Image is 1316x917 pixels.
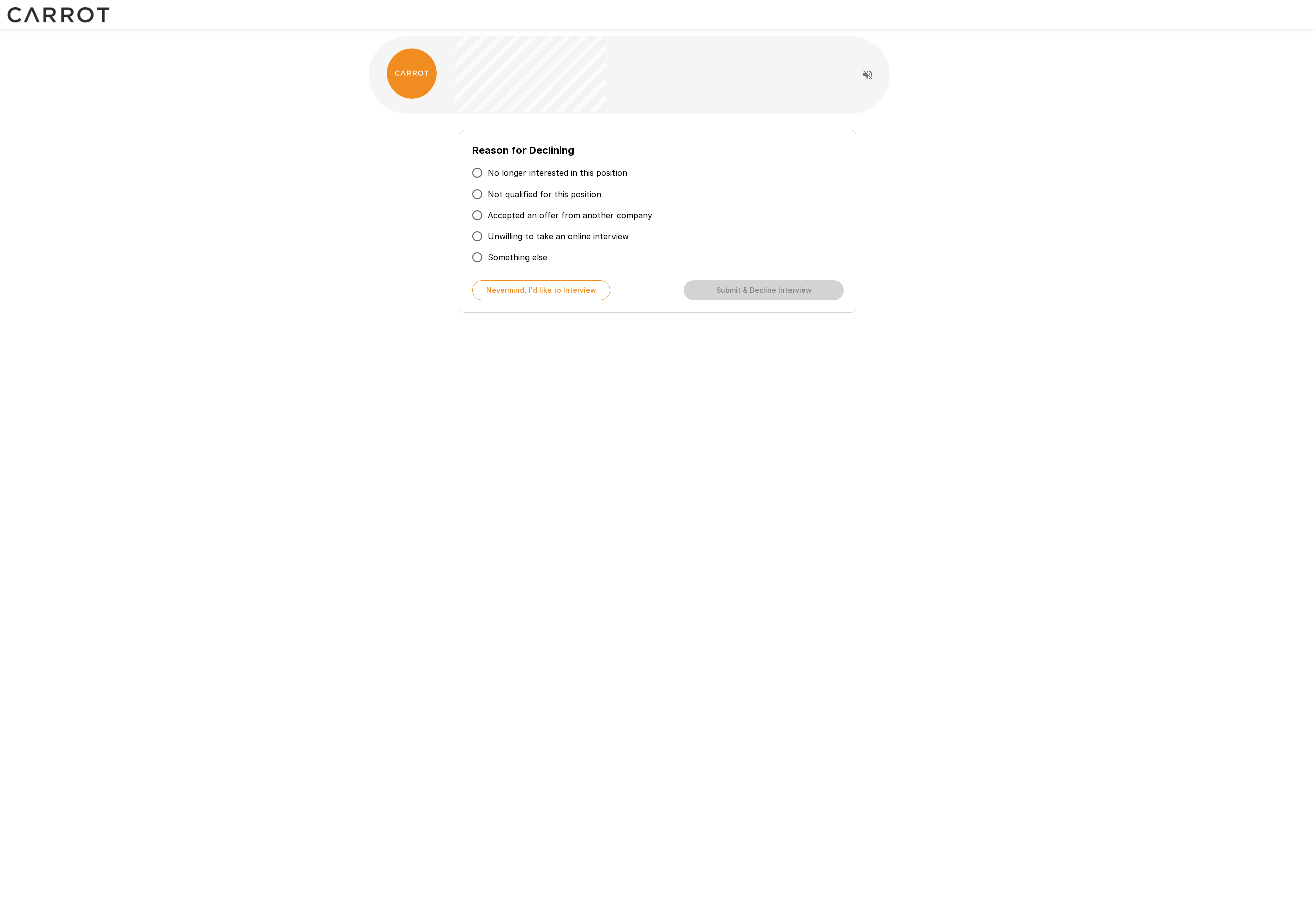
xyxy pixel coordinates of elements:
button: Read questions aloud [858,65,878,85]
span: Something else [488,251,547,263]
span: Unwilling to take an online interview [488,230,629,242]
span: No longer interested in this position [488,167,627,179]
button: Nevermind, I'd like to Interview [472,280,610,300]
span: Not qualified for this position [488,188,601,200]
b: Reason for Declining [472,144,574,156]
span: Accepted an offer from another company [488,209,652,221]
img: carrot_logo.png [387,48,437,99]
